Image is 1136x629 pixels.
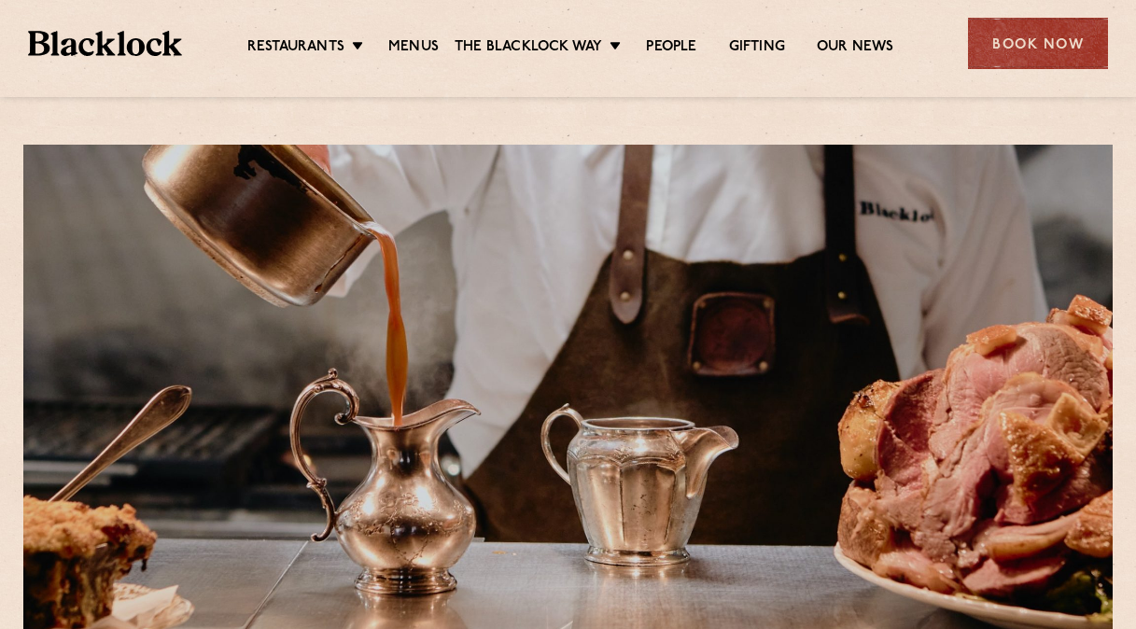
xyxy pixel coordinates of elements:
[729,38,785,59] a: Gifting
[817,38,894,59] a: Our News
[455,38,602,59] a: The Blacklock Way
[388,38,439,59] a: Menus
[28,31,182,57] img: BL_Textured_Logo-footer-cropped.svg
[968,18,1108,69] div: Book Now
[247,38,344,59] a: Restaurants
[646,38,696,59] a: People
